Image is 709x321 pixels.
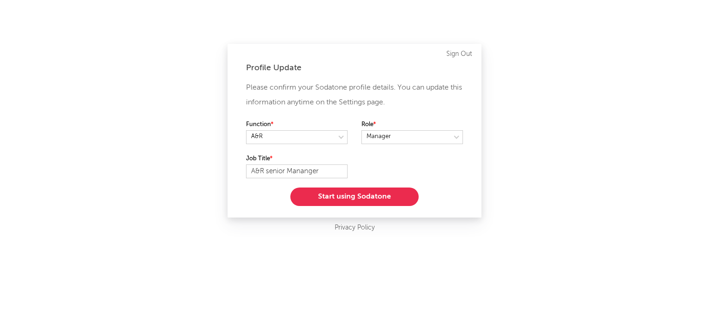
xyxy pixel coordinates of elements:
button: Start using Sodatone [290,188,419,206]
div: Profile Update [246,62,463,73]
a: Privacy Policy [335,222,375,234]
label: Role [361,119,463,130]
p: Please confirm your Sodatone profile details. You can update this information anytime on the Sett... [246,80,463,110]
label: Job Title [246,153,348,164]
a: Sign Out [446,48,472,60]
label: Function [246,119,348,130]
